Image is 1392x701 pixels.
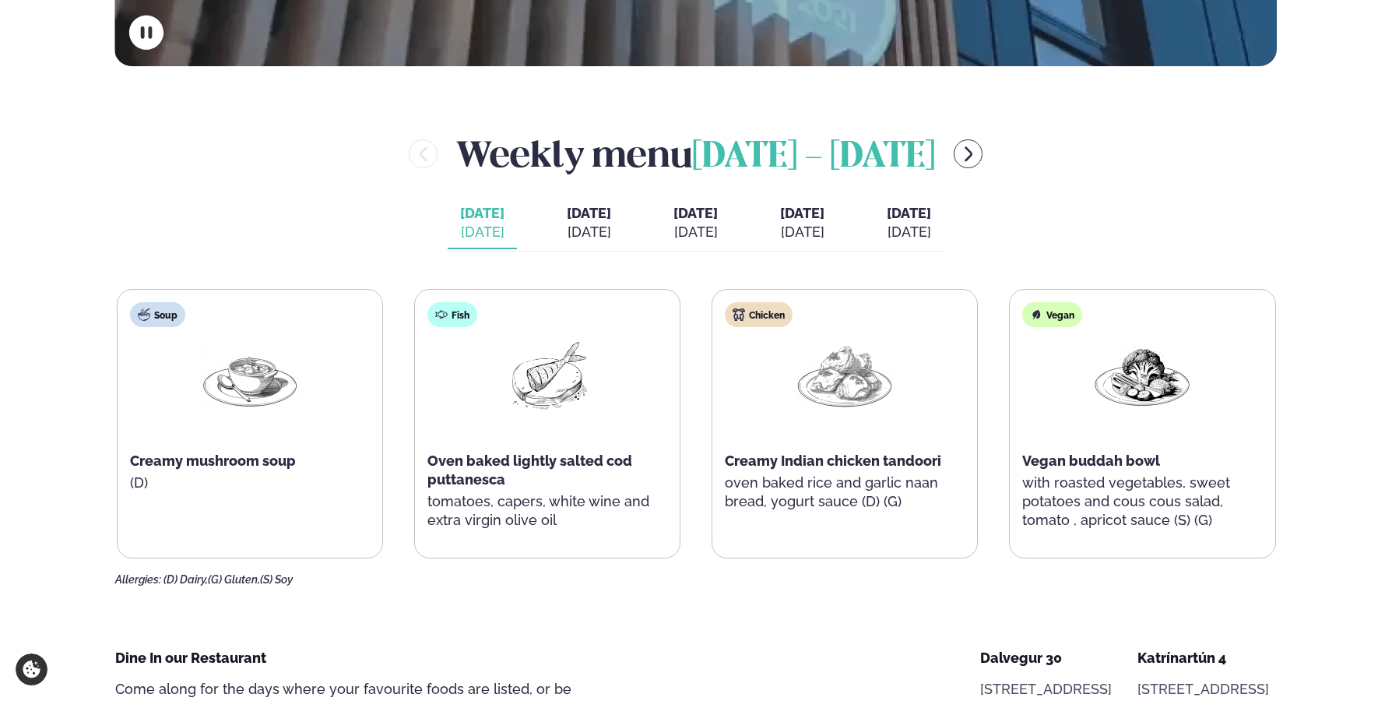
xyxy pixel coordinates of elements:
span: (D) Dairy, [163,573,208,586]
button: [DATE] [DATE] [554,198,624,249]
div: Katrínartún 4 [1137,649,1277,668]
div: Chicken [725,302,793,327]
span: [DATE] [887,205,931,221]
div: Dalvegur 30 [980,649,1120,668]
span: [DATE] - [DATE] [692,140,935,174]
button: [DATE] [DATE] [768,198,837,249]
div: [DATE] [780,223,824,241]
img: Vegan.svg [1030,308,1042,321]
button: menu-btn-left [409,139,438,168]
a: Cookie settings [16,653,47,685]
span: [DATE] [567,205,611,221]
img: Soup.png [200,340,300,412]
span: Dine In our Restaurant [115,650,266,666]
span: [DATE] [780,205,824,221]
button: [DATE] [DATE] [448,198,517,249]
img: fish.svg [435,308,448,321]
img: soup.svg [138,308,150,321]
button: [DATE] [DATE] [874,198,944,249]
p: oven baked rice and garlic naan bread, yogurt sauce (D) (G) [725,474,965,511]
p: with roasted vegetables, sweet potatoes and cous cous salad, tomato , apricot sauce (S) (G) [1022,474,1262,530]
p: [STREET_ADDRESS] [980,680,1120,699]
button: menu-btn-right [954,139,982,168]
span: (G) Gluten, [208,573,260,586]
img: Fish.png [497,340,597,412]
button: [DATE] [DATE] [661,198,730,249]
span: Creamy mushroom soup [130,453,296,469]
img: Vegan.png [1092,340,1192,412]
div: [DATE] [567,223,611,241]
span: Oven baked lightly salted cod puttanesca [427,453,632,488]
div: [DATE] [460,223,504,241]
p: (D) [130,474,370,492]
div: [DATE] [673,223,718,241]
p: [STREET_ADDRESS] [1137,680,1277,699]
img: Chicken-thighs.png [795,340,895,412]
span: Allergies: [115,573,161,586]
div: Soup [130,302,185,327]
span: Vegan buddah bowl [1022,453,1160,469]
div: Fish [427,302,477,327]
div: [DATE] [887,223,931,241]
div: Vegan [1022,302,1082,327]
img: chicken.svg [733,308,745,321]
span: [DATE] [673,205,718,221]
h2: Weekly menu [456,129,935,179]
span: Creamy Indian chicken tandoori [725,453,941,469]
p: tomatoes, capers, white wine and extra virgin olive oil [427,492,667,530]
span: [DATE] [460,204,504,223]
span: (S) Soy [260,573,293,586]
